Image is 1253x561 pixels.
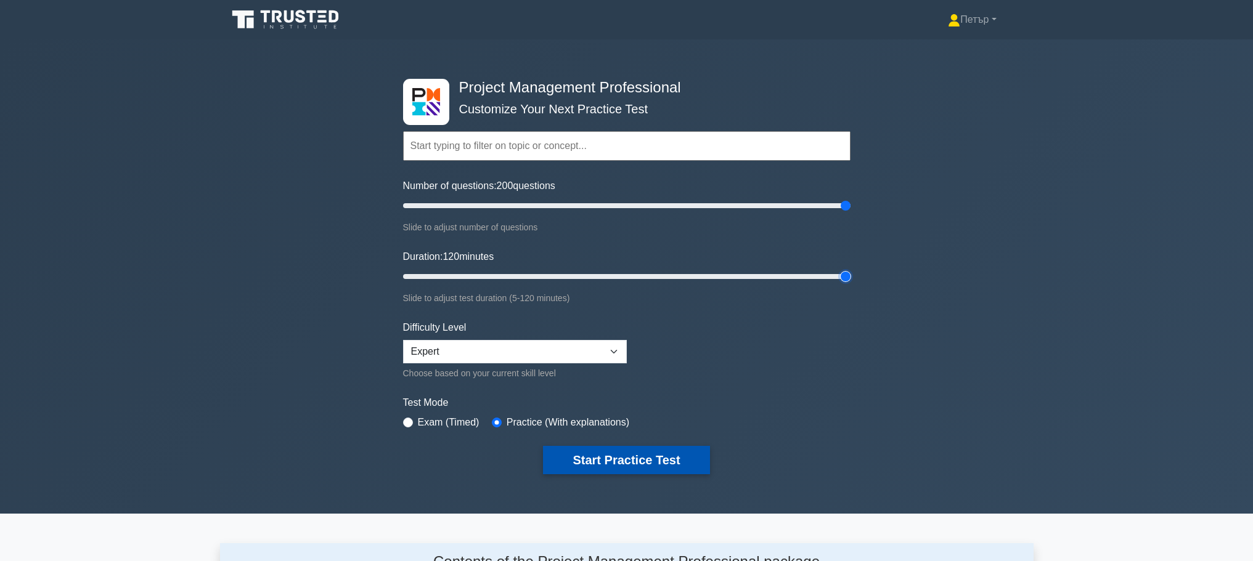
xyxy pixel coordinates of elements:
h4: Project Management Professional [454,79,790,97]
span: 120 [443,251,459,262]
label: Duration: minutes [403,249,494,264]
label: Difficulty Level [403,320,467,335]
label: Exam (Timed) [418,415,480,430]
div: Slide to adjust number of questions [403,220,851,235]
input: Start typing to filter on topic or concept... [403,131,851,161]
label: Number of questions: questions [403,179,555,193]
div: Choose based on your current skill level [403,366,627,381]
div: Slide to adjust test duration (5-120 minutes) [403,291,851,305]
label: Test Mode [403,395,851,410]
span: 200 [497,180,513,191]
label: Practice (With explanations) [507,415,629,430]
button: Start Practice Test [543,446,709,474]
a: Петър [918,7,1026,32]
